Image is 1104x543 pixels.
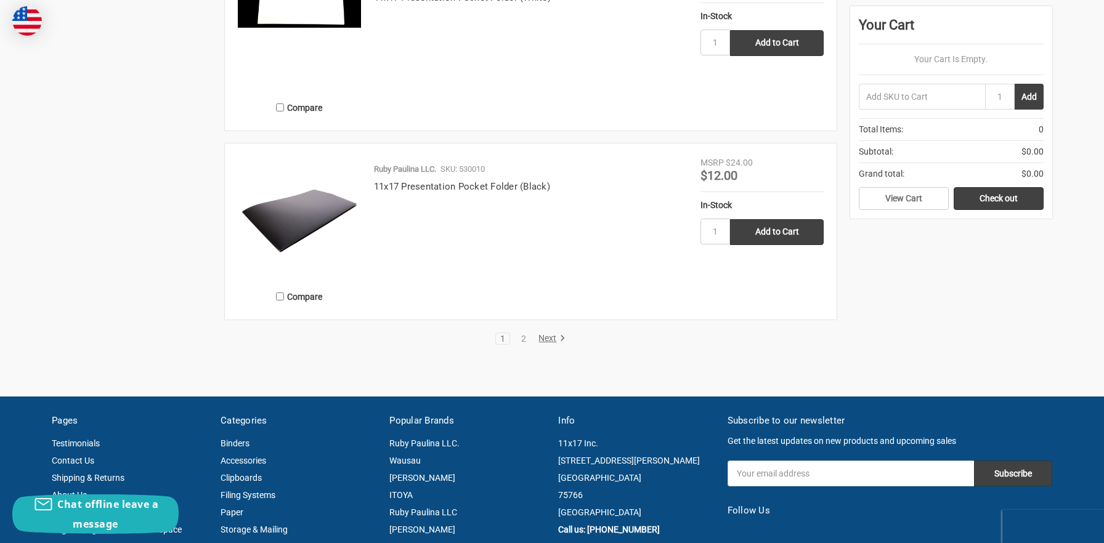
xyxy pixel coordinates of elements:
[389,525,455,534] a: [PERSON_NAME]
[221,456,266,465] a: Accessories
[859,15,1044,44] div: Your Cart
[52,456,94,465] a: Contact Us
[221,525,288,534] a: Storage & Mailing
[1002,510,1104,543] iframe: Google Customer Reviews
[728,435,1052,448] p: Get the latest updates on new products and upcoming sales
[974,461,1052,486] input: Subscribe
[389,490,413,500] a: ITOYA
[517,334,530,343] a: 2
[700,156,724,169] div: MSRP
[221,490,275,500] a: Filing Systems
[700,10,824,23] div: In-Stock
[238,156,361,280] img: 11x17 Presentation Pocket Folder (Black)
[700,199,824,212] div: In-Stock
[52,490,87,500] a: About Us
[389,414,545,428] h5: Popular Brands
[440,163,485,175] p: SKU: 530010
[276,103,284,111] input: Compare
[238,97,361,118] label: Compare
[859,123,903,136] span: Total Items:
[389,456,421,465] a: Wausau
[12,494,179,534] button: Chat offline leave a message
[221,507,243,517] a: Paper
[728,461,974,486] input: Your email address
[728,504,1052,518] h5: Follow Us
[12,6,42,36] img: duty and tax information for United States
[389,473,455,483] a: [PERSON_NAME]
[1021,167,1044,180] span: $0.00
[1021,145,1044,158] span: $0.00
[389,507,457,517] a: Ruby Paulina LLC
[221,438,250,448] a: Binders
[374,181,550,192] a: 11x17 Presentation Pocket Folder (Black)
[276,292,284,300] input: Compare
[700,168,737,183] span: $12.00
[859,167,904,180] span: Grand total:
[57,497,158,531] span: Chat offline leave a message
[726,158,753,167] span: $24.00
[954,187,1044,211] a: Check out
[389,438,460,448] a: Ruby Paulina LLC.
[1039,123,1044,136] span: 0
[534,333,566,344] a: Next
[52,473,124,483] a: Shipping & Returns
[52,438,100,448] a: Testimonials
[730,219,824,245] input: Add to Cart
[859,187,949,211] a: View Cart
[859,84,985,110] input: Add SKU to Cart
[558,525,660,534] a: Call us: [PHONE_NUMBER]
[859,53,1044,66] p: Your Cart Is Empty.
[728,414,1052,428] h5: Subscribe to our newsletter
[1015,84,1044,110] button: Add
[558,414,714,428] h5: Info
[221,473,262,483] a: Clipboards
[52,414,208,428] h5: Pages
[558,435,714,521] address: 11x17 Inc. [STREET_ADDRESS][PERSON_NAME] [GEOGRAPHIC_DATA] 75766 [GEOGRAPHIC_DATA]
[496,334,509,343] a: 1
[859,145,893,158] span: Subtotal:
[374,163,436,175] p: Ruby Paulina LLC.
[730,30,824,56] input: Add to Cart
[238,286,361,307] label: Compare
[221,414,376,428] h5: Categories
